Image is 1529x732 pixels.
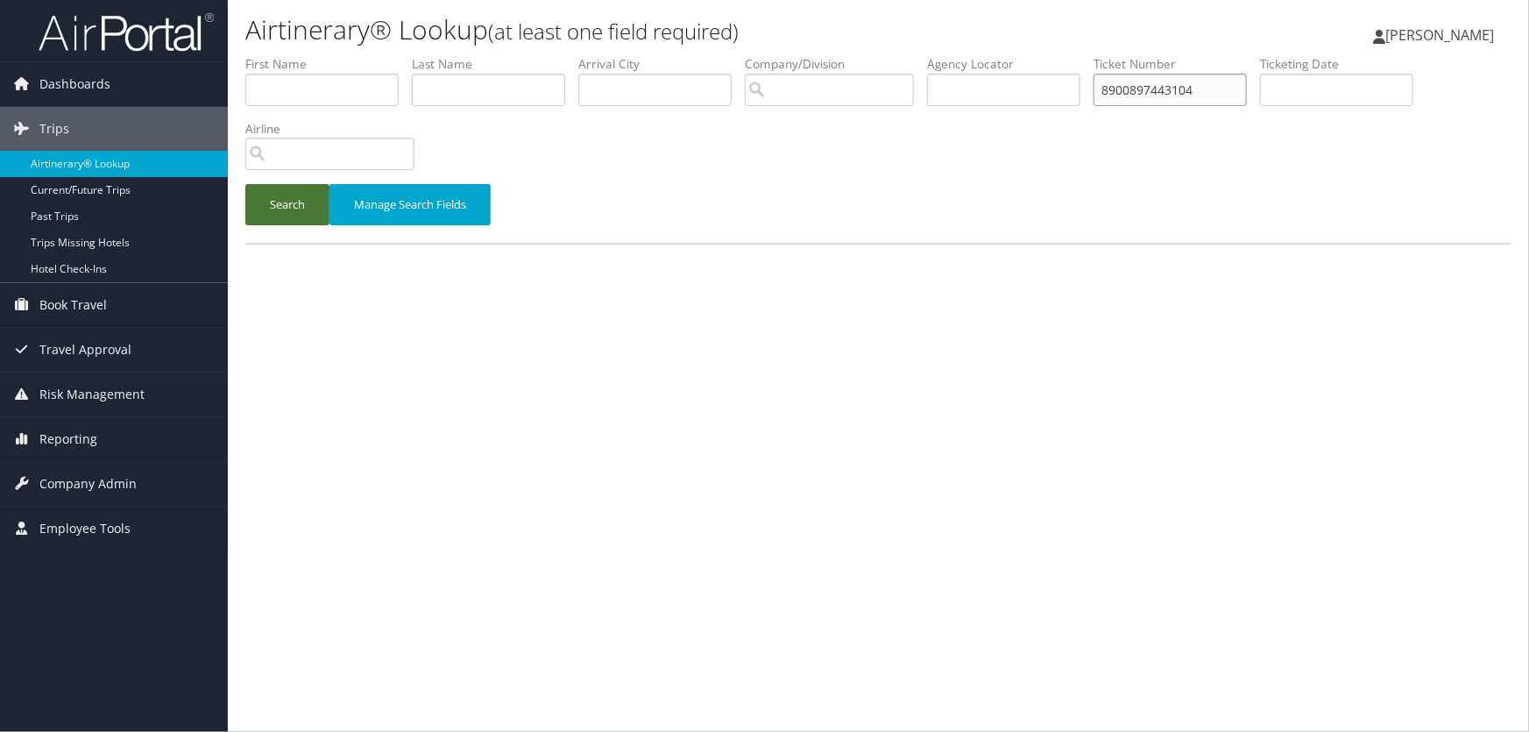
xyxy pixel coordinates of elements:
[39,462,137,506] span: Company Admin
[39,283,107,327] span: Book Travel
[578,55,745,73] label: Arrival City
[927,55,1094,73] label: Agency Locator
[39,373,145,416] span: Risk Management
[1260,55,1426,73] label: Ticketing Date
[1373,9,1511,61] a: [PERSON_NAME]
[745,55,927,73] label: Company/Division
[1385,25,1494,45] span: [PERSON_NAME]
[245,184,329,225] button: Search
[412,55,578,73] label: Last Name
[329,184,491,225] button: Manage Search Fields
[488,17,739,46] small: (at least one field required)
[39,62,110,106] span: Dashboards
[39,11,214,53] img: airportal-logo.png
[39,107,69,151] span: Trips
[245,11,1089,48] h1: Airtinerary® Lookup
[39,328,131,372] span: Travel Approval
[245,120,428,138] label: Airline
[1094,55,1260,73] label: Ticket Number
[39,417,97,461] span: Reporting
[39,507,131,551] span: Employee Tools
[245,55,412,73] label: First Name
